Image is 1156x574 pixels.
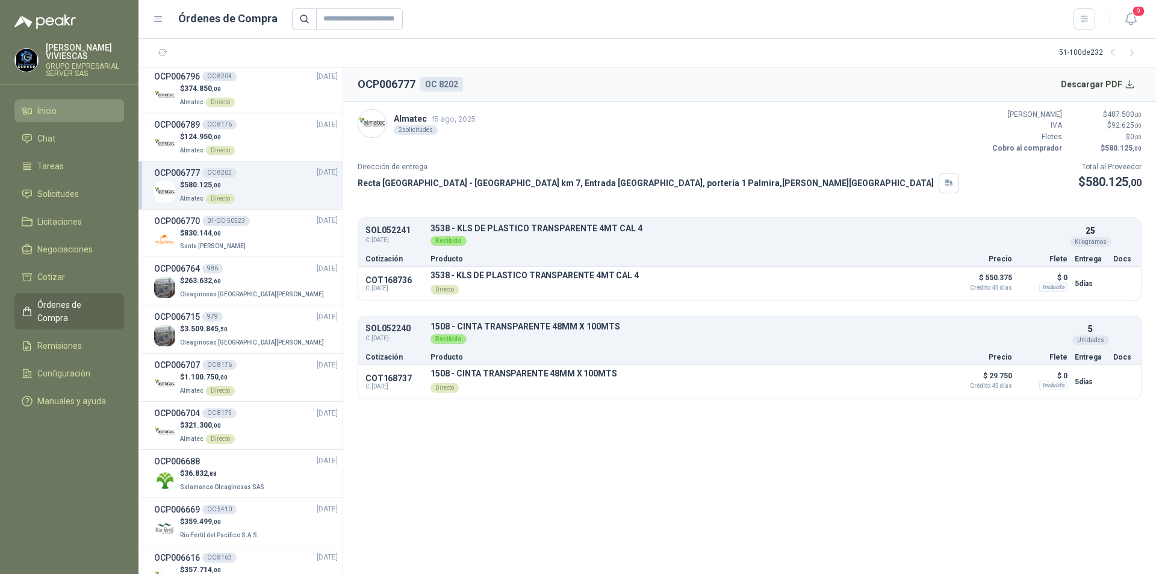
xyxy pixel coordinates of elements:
span: 830.144 [184,229,221,237]
span: Cotizar [37,270,65,284]
p: COT168737 [365,373,423,383]
span: Oleaginosas [GEOGRAPHIC_DATA][PERSON_NAME] [180,291,324,298]
p: $ 29.750 [952,369,1012,389]
p: GRUPO EMPRESARIAL SERVER SAS [46,63,124,77]
span: Órdenes de Compra [37,298,113,325]
span: ,00 [212,422,221,429]
p: Docs [1113,354,1134,361]
div: Directo [206,146,235,155]
p: $ [180,179,235,191]
p: $ [1078,173,1142,192]
span: Inicio [37,104,57,117]
p: 1508 - CINTA TRANSPARENTE 48MM X 100MTS [430,369,617,378]
img: Company Logo [154,181,175,202]
span: ,88 [208,470,217,477]
span: 487.500 [1107,110,1142,119]
span: 357.714 [184,566,221,574]
a: OCP006688[DATE] Company Logo$36.832,88Salamanca Oleaginosas SAS [154,455,338,493]
span: ,00 [212,182,221,189]
span: 321.300 [184,421,221,429]
a: OCP006789OC 8176[DATE] Company Logo$124.950,00AlmatecDirecto [154,118,338,156]
span: ,00 [1134,122,1142,129]
span: Crédito 45 días [952,285,1012,291]
span: Tareas [37,160,64,173]
p: $ [180,83,235,95]
span: 359.499 [184,517,221,526]
a: OCP006669OC 5410[DATE] Company Logo$359.499,00Rio Fertil del Pacífico S.A.S. [154,503,338,541]
a: Órdenes de Compra [14,293,124,329]
span: 0 [1130,133,1142,141]
button: Descargar PDF [1054,72,1142,96]
span: ,00 [212,519,221,525]
p: 5 días [1075,276,1106,291]
div: OC 8176 [202,120,237,129]
div: 51 - 100 de 232 [1059,43,1142,63]
span: 9 [1132,5,1145,17]
p: Cobro al comprador [990,143,1062,154]
img: Company Logo [358,110,386,137]
span: Almatec [180,195,204,202]
h2: OCP006777 [358,76,415,93]
p: Recta [GEOGRAPHIC_DATA] - [GEOGRAPHIC_DATA] km 7, Entrada [GEOGRAPHIC_DATA], portería 1 Palmira ,... [358,176,934,190]
img: Company Logo [154,325,175,346]
p: $ [180,228,248,239]
span: ,00 [219,374,228,381]
p: Cotización [365,354,423,361]
span: Almatec [180,147,204,154]
a: Configuración [14,362,124,385]
span: 374.850 [184,84,221,93]
span: Licitaciones [37,215,82,228]
h3: OCP006715 [154,310,200,323]
p: Flete [1019,255,1067,263]
p: Fletes [990,131,1062,143]
a: OCP006777OC 8202[DATE] Company Logo$580.125,00AlmatecDirecto [154,166,338,204]
div: OC 8204 [202,72,237,81]
div: Directo [206,386,235,396]
a: Solicitudes [14,182,124,205]
span: Oleaginosas [GEOGRAPHIC_DATA][PERSON_NAME] [180,339,324,346]
a: Manuales y ayuda [14,390,124,413]
span: C: [DATE] [365,383,423,390]
span: 36.832 [184,469,217,478]
img: Logo peakr [14,14,76,29]
p: Total al Proveedor [1078,161,1142,173]
span: Rio Fertil del Pacífico S.A.S. [180,532,259,538]
p: Entrega [1075,255,1106,263]
a: OCP006715979[DATE] Company Logo$3.509.845,50Oleaginosas [GEOGRAPHIC_DATA][PERSON_NAME] [154,310,338,348]
h3: OCP006616 [154,551,200,564]
img: Company Logo [154,229,175,251]
a: Inicio [14,99,124,122]
span: 15 ago, 2025 [432,114,476,123]
span: 3.509.845 [184,325,228,333]
span: 124.950 [184,133,221,141]
span: [DATE] [317,455,338,467]
p: $ [1069,131,1142,143]
p: IVA [990,120,1062,131]
h3: OCP006789 [154,118,200,131]
p: Precio [952,354,1012,361]
span: ,00 [212,567,221,573]
a: OCP006704OC 8175[DATE] Company Logo$321.300,00AlmatecDirecto [154,407,338,445]
p: 5 días [1075,375,1106,389]
span: [DATE] [317,119,338,131]
div: Unidades [1072,335,1109,345]
a: Cotizar [14,266,124,289]
div: Directo [206,194,235,204]
span: Almatec [180,387,204,394]
div: Directo [206,98,235,107]
span: [DATE] [317,360,338,371]
span: Chat [37,132,55,145]
a: OCP006707OC 8176[DATE] Company Logo$1.100.750,00AlmatecDirecto [154,358,338,396]
span: C: [DATE] [365,236,423,245]
span: [DATE] [317,167,338,178]
p: $ [180,323,326,335]
span: 263.632 [184,276,221,285]
span: [DATE] [317,263,338,275]
span: [DATE] [317,215,338,226]
p: $ 0 [1019,270,1067,285]
div: Recibido [430,236,467,246]
p: 3538 - KLS DE PLASTICO TRANSPARENTE 4MT CAL 4 [430,270,639,280]
div: Recibido [430,334,467,344]
span: 92.625 [1111,121,1142,129]
p: [PERSON_NAME] [990,109,1062,120]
